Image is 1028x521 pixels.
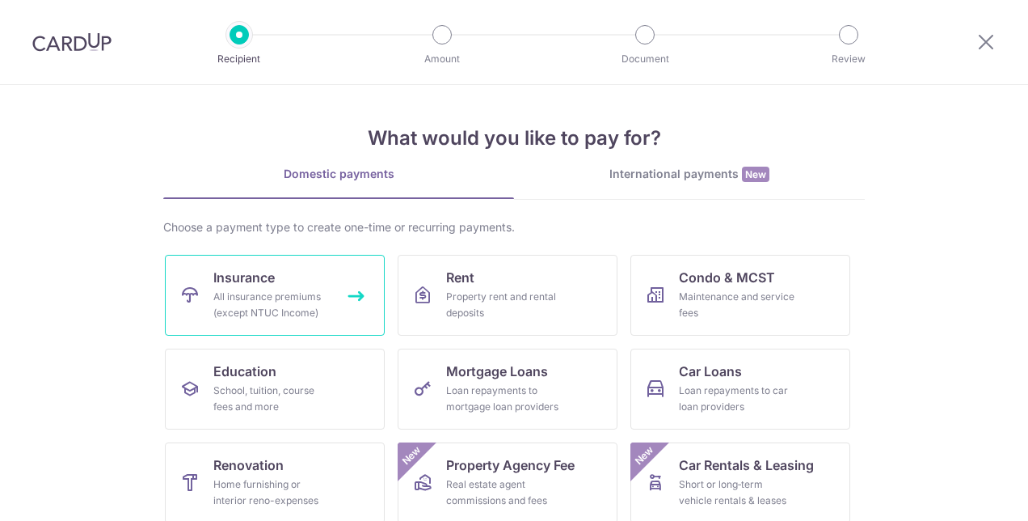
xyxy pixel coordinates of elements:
p: Review [789,51,908,67]
div: Domestic payments [163,166,514,182]
a: RentProperty rent and rental deposits [398,255,617,336]
span: New [398,443,425,469]
span: Renovation [213,455,284,475]
span: Help [36,11,70,26]
span: Mortgage Loans [446,362,548,381]
span: New [742,167,769,182]
p: Document [585,51,705,67]
p: Recipient [179,51,299,67]
span: Insurance [213,268,275,287]
p: Amount [382,51,502,67]
div: Choose a payment type to create one-time or recurring payments. [163,219,865,235]
span: Car Loans [679,362,742,381]
img: CardUp [32,32,112,52]
span: Rent [446,268,474,287]
div: All insurance premiums (except NTUC Income) [213,289,330,321]
div: Short or long‑term vehicle rentals & leases [679,477,795,509]
span: Education [213,362,276,381]
span: Condo & MCST [679,268,775,287]
div: Real estate agent commissions and fees [446,477,562,509]
div: Property rent and rental deposits [446,289,562,321]
div: Loan repayments to mortgage loan providers [446,383,562,415]
span: Property Agency Fee [446,455,575,475]
a: Car LoansLoan repayments to car loan providers [630,349,850,430]
div: Loan repayments to car loan providers [679,383,795,415]
div: Home furnishing or interior reno-expenses [213,477,330,509]
div: Maintenance and service fees [679,289,795,321]
div: International payments [514,166,865,183]
h4: What would you like to pay for? [163,124,865,153]
span: Car Rentals & Leasing [679,455,814,475]
a: InsuranceAll insurance premiums (except NTUC Income) [165,255,385,336]
a: Condo & MCSTMaintenance and service fees [630,255,850,336]
div: School, tuition, course fees and more [213,383,330,415]
a: Mortgage LoansLoan repayments to mortgage loan providers [398,349,617,430]
span: New [631,443,658,469]
a: EducationSchool, tuition, course fees and more [165,349,385,430]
